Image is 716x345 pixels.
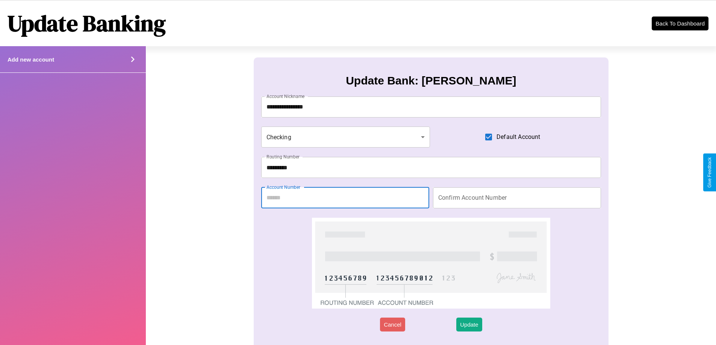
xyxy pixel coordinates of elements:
h4: Add new account [8,56,54,63]
span: Default Account [497,133,540,142]
label: Account Nickname [266,93,305,99]
label: Routing Number [266,154,300,160]
div: Checking [261,127,430,148]
h3: Update Bank: [PERSON_NAME] [346,74,516,87]
h1: Update Banking [8,8,166,39]
div: Give Feedback [707,157,712,188]
button: Cancel [380,318,405,331]
img: check [312,218,550,309]
label: Account Number [266,184,300,190]
button: Back To Dashboard [652,17,708,30]
button: Update [456,318,482,331]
